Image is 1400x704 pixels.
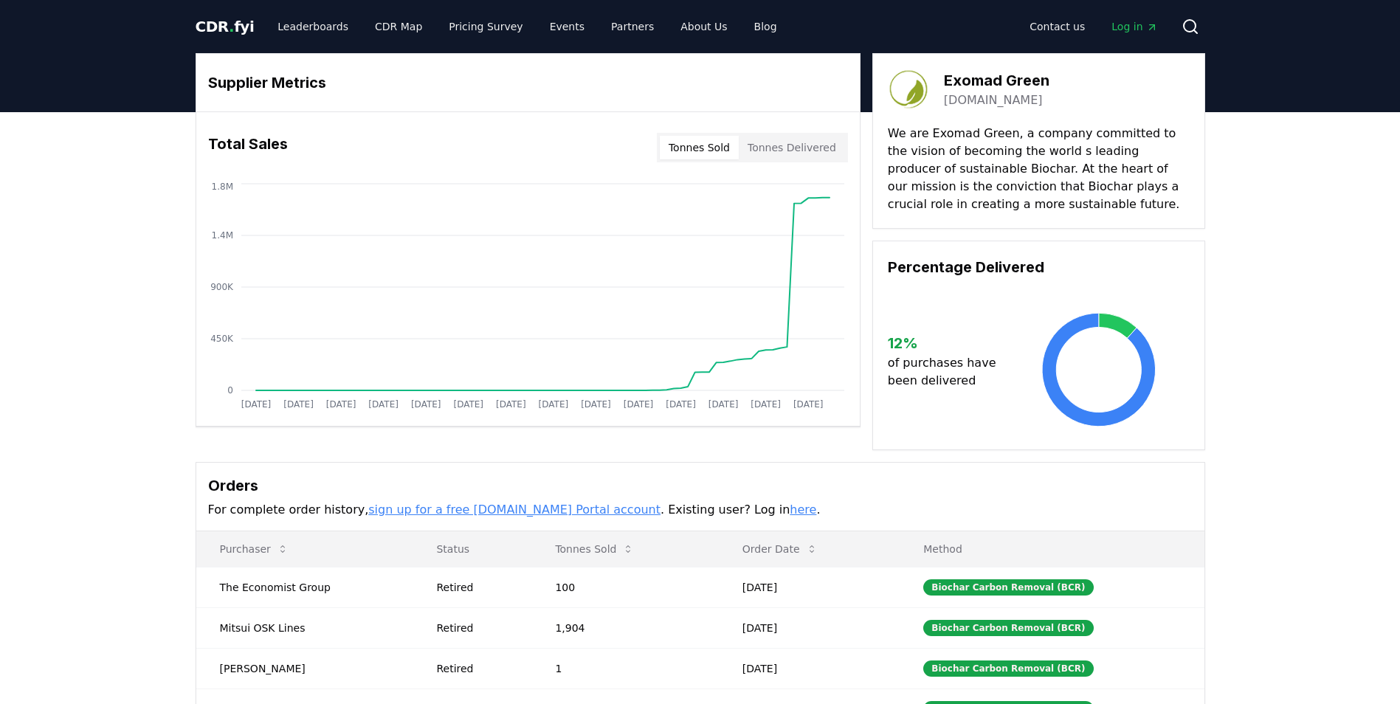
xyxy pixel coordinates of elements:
h3: 12 % [888,332,1008,354]
tspan: [DATE] [496,399,526,410]
tspan: 900K [210,282,234,292]
tspan: [DATE] [708,399,738,410]
a: [DOMAIN_NAME] [944,92,1043,109]
h3: Percentage Delivered [888,256,1190,278]
a: CDR.fyi [196,16,255,37]
tspan: [DATE] [453,399,483,410]
img: Exomad Green-logo [888,69,929,110]
td: [DATE] [719,607,900,648]
td: Mitsui OSK Lines [196,607,413,648]
a: Partners [599,13,666,40]
td: 1 [531,648,718,689]
a: Pricing Survey [437,13,534,40]
td: 1,904 [531,607,718,648]
tspan: [DATE] [793,399,823,410]
tspan: [DATE] [283,399,314,410]
td: 100 [531,567,718,607]
a: Log in [1100,13,1169,40]
tspan: [DATE] [241,399,271,410]
span: . [229,18,234,35]
nav: Main [266,13,788,40]
tspan: [DATE] [368,399,399,410]
tspan: 450K [210,334,234,344]
div: Biochar Carbon Removal (BCR) [923,579,1093,596]
tspan: [DATE] [325,399,356,410]
a: here [790,503,816,517]
span: CDR fyi [196,18,255,35]
p: We are Exomad Green, a company committed to the vision of becoming the world s leading producer o... [888,125,1190,213]
p: Status [424,542,520,556]
td: The Economist Group [196,567,413,607]
tspan: [DATE] [666,399,696,410]
tspan: 1.8M [211,182,232,192]
div: Biochar Carbon Removal (BCR) [923,620,1093,636]
a: Leaderboards [266,13,360,40]
p: of purchases have been delivered [888,354,1008,390]
button: Purchaser [208,534,300,564]
div: Biochar Carbon Removal (BCR) [923,660,1093,677]
a: Events [538,13,596,40]
a: sign up for a free [DOMAIN_NAME] Portal account [368,503,661,517]
h3: Exomad Green [944,69,1049,92]
h3: Orders [208,474,1193,497]
button: Tonnes Delivered [739,136,845,159]
p: For complete order history, . Existing user? Log in . [208,501,1193,519]
button: Tonnes Sold [660,136,739,159]
tspan: [DATE] [751,399,781,410]
button: Order Date [731,534,830,564]
a: Blog [742,13,789,40]
div: Retired [436,621,520,635]
tspan: [DATE] [581,399,611,410]
nav: Main [1018,13,1169,40]
td: [DATE] [719,648,900,689]
tspan: [DATE] [538,399,568,410]
h3: Total Sales [208,133,288,162]
div: Retired [436,580,520,595]
td: [DATE] [719,567,900,607]
a: About Us [669,13,739,40]
button: Tonnes Sold [543,534,646,564]
div: Retired [436,661,520,676]
h3: Supplier Metrics [208,72,848,94]
tspan: 0 [227,385,233,396]
span: Log in [1111,19,1157,34]
tspan: 1.4M [211,230,232,241]
tspan: [DATE] [410,399,441,410]
a: Contact us [1018,13,1097,40]
tspan: [DATE] [623,399,653,410]
p: Method [911,542,1192,556]
td: [PERSON_NAME] [196,648,413,689]
a: CDR Map [363,13,434,40]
